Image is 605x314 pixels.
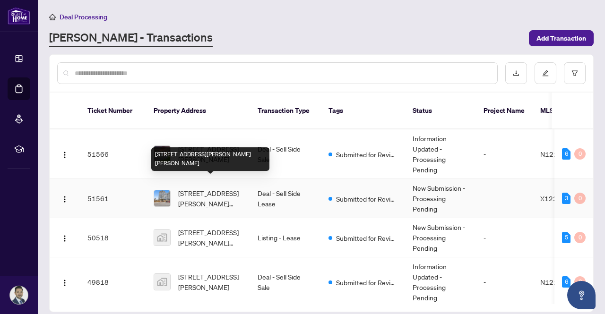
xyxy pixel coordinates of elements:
[60,13,107,21] span: Deal Processing
[567,281,596,309] button: Open asap
[80,93,146,129] th: Ticket Number
[562,193,570,204] div: 3
[80,179,146,218] td: 51561
[154,146,170,162] img: thumbnail-img
[10,286,28,304] img: Profile Icon
[562,148,570,160] div: 6
[57,274,72,289] button: Logo
[405,257,476,307] td: Information Updated - Processing Pending
[178,272,242,292] span: [STREET_ADDRESS][PERSON_NAME]
[80,129,146,179] td: 51566
[476,218,533,257] td: -
[178,188,242,209] span: [STREET_ADDRESS][PERSON_NAME][PERSON_NAME]
[405,218,476,257] td: New Submission - Processing Pending
[49,14,56,20] span: home
[533,93,589,129] th: MLS #
[151,147,269,171] div: [STREET_ADDRESS][PERSON_NAME][PERSON_NAME]
[476,129,533,179] td: -
[250,93,321,129] th: Transaction Type
[540,278,579,286] span: N12164372
[57,230,72,245] button: Logo
[562,232,570,243] div: 5
[321,93,405,129] th: Tags
[405,179,476,218] td: New Submission - Processing Pending
[61,151,69,159] img: Logo
[80,218,146,257] td: 50518
[542,70,549,76] span: edit
[574,193,586,204] div: 0
[476,93,533,129] th: Project Name
[336,233,398,243] span: Submitted for Review
[250,129,321,179] td: Deal - Sell Side Sale
[529,30,594,46] button: Add Transaction
[513,70,519,76] span: download
[564,62,586,84] button: filter
[178,227,242,248] span: [STREET_ADDRESS][PERSON_NAME][PERSON_NAME]
[57,146,72,161] button: Logo
[336,277,398,288] span: Submitted for Review
[574,232,586,243] div: 0
[154,274,170,290] img: thumbnail-img
[250,218,321,257] td: Listing - Lease
[336,149,398,160] span: Submitted for Review
[49,30,213,47] a: [PERSON_NAME] - Transactions
[178,144,242,164] span: [STREET_ADDRESS][PERSON_NAME]
[476,179,533,218] td: -
[505,62,527,84] button: download
[540,194,579,203] span: X12369669
[574,148,586,160] div: 0
[154,190,170,206] img: thumbnail-img
[80,257,146,307] td: 49818
[536,31,586,46] span: Add Transaction
[57,191,72,206] button: Logo
[61,279,69,287] img: Logo
[250,257,321,307] td: Deal - Sell Side Sale
[250,179,321,218] td: Deal - Sell Side Lease
[146,93,250,129] th: Property Address
[61,235,69,242] img: Logo
[535,62,556,84] button: edit
[476,257,533,307] td: -
[574,276,586,288] div: 0
[405,129,476,179] td: Information Updated - Processing Pending
[61,195,69,203] img: Logo
[405,93,476,129] th: Status
[154,229,170,246] img: thumbnail-img
[336,194,398,204] span: Submitted for Review
[562,276,570,288] div: 6
[571,70,578,76] span: filter
[8,7,30,25] img: logo
[540,150,579,158] span: N12191029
